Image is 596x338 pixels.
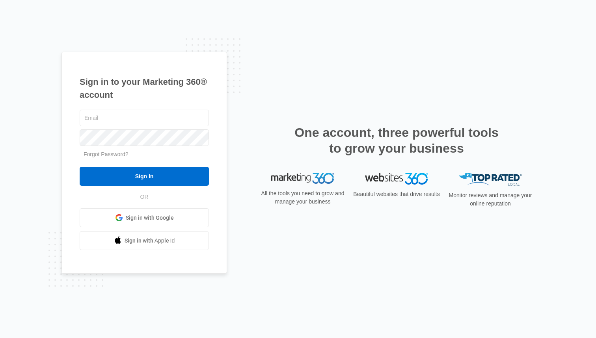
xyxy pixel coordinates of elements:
[84,151,129,157] a: Forgot Password?
[80,110,209,126] input: Email
[259,189,347,206] p: All the tools you need to grow and manage your business
[80,231,209,250] a: Sign in with Apple Id
[352,190,441,198] p: Beautiful websites that drive results
[126,214,174,222] span: Sign in with Google
[292,125,501,156] h2: One account, three powerful tools to grow your business
[271,173,334,184] img: Marketing 360
[135,193,154,201] span: OR
[125,237,175,245] span: Sign in with Apple Id
[80,75,209,101] h1: Sign in to your Marketing 360® account
[459,173,522,186] img: Top Rated Local
[80,167,209,186] input: Sign In
[446,191,535,208] p: Monitor reviews and manage your online reputation
[80,208,209,227] a: Sign in with Google
[365,173,428,184] img: Websites 360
